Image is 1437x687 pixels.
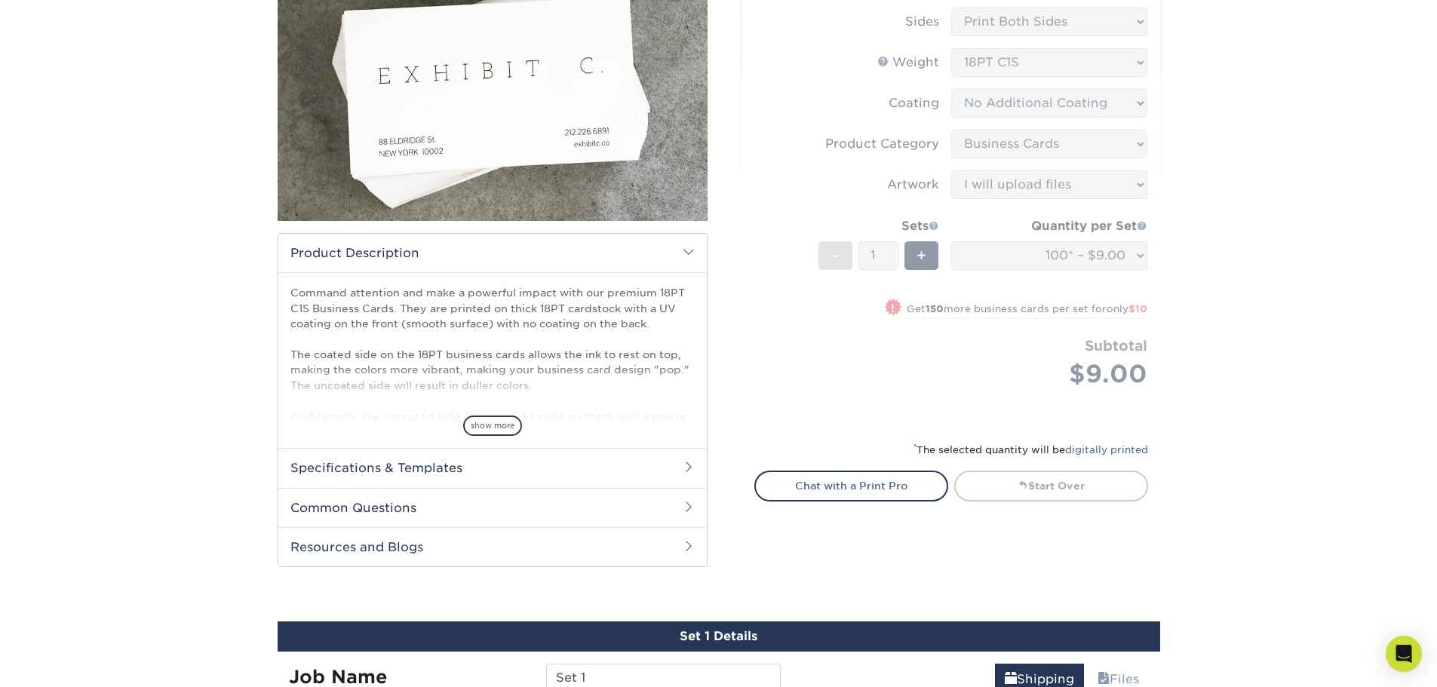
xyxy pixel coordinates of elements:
span: shipping [1005,672,1017,686]
h2: Product Description [278,234,707,272]
div: Set 1 Details [278,621,1160,652]
h2: Common Questions [278,488,707,527]
a: Start Over [954,471,1148,501]
span: files [1098,672,1110,686]
span: show more [463,416,522,436]
small: The selected quantity will be [913,444,1148,455]
h2: Specifications & Templates [278,448,707,487]
p: Command attention and make a powerful impact with our premium 18PT C1S Business Cards. They are p... [290,285,695,500]
h2: Resources and Blogs [278,527,707,566]
a: digitally printed [1065,444,1148,455]
div: Open Intercom Messenger [1386,636,1422,672]
a: Chat with a Print Pro [754,471,948,501]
